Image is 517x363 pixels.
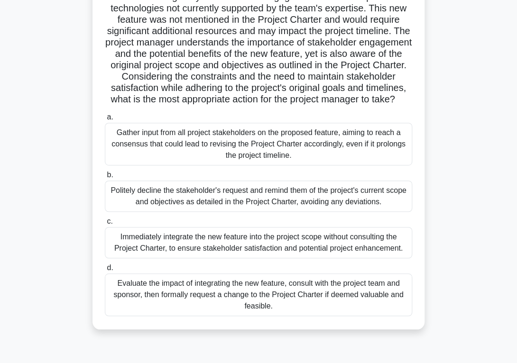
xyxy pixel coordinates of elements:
[107,113,113,121] span: a.
[105,227,412,258] div: Immediately integrate the new feature into the project scope without consulting the Project Chart...
[105,123,412,165] div: Gather input from all project stakeholders on the proposed feature, aiming to reach a consensus t...
[105,273,412,316] div: Evaluate the impact of integrating the new feature, consult with the project team and sponsor, th...
[107,171,113,179] span: b.
[105,181,412,212] div: Politely decline the stakeholder's request and remind them of the project's current scope and obj...
[107,217,112,225] span: c.
[107,263,113,272] span: d.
